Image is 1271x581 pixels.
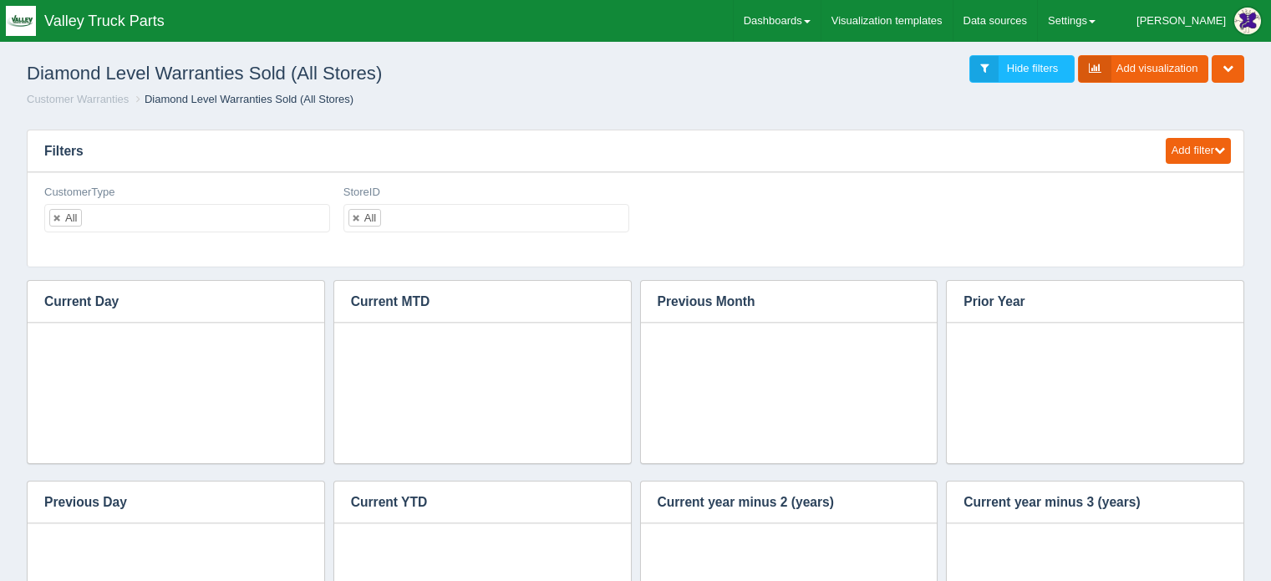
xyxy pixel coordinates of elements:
h3: Previous Day [28,482,299,523]
span: Hide filters [1007,62,1058,74]
div: All [364,212,376,223]
a: Customer Warranties [27,93,129,105]
div: [PERSON_NAME] [1136,4,1226,38]
a: Hide filters [969,55,1075,83]
h1: Diamond Level Warranties Sold (All Stores) [27,55,636,92]
h3: Current year minus 2 (years) [641,482,913,523]
img: Profile Picture [1234,8,1261,34]
li: Diamond Level Warranties Sold (All Stores) [132,92,353,108]
h3: Previous Month [641,281,913,323]
h3: Current Day [28,281,299,323]
h3: Current MTD [334,281,606,323]
h3: Current year minus 3 (years) [947,482,1218,523]
h3: Prior Year [947,281,1218,323]
label: StoreID [343,185,380,201]
div: All [65,212,77,223]
img: q1blfpkbivjhsugxdrfq.png [6,6,36,36]
h3: Current YTD [334,482,606,523]
a: Add visualization [1078,55,1209,83]
span: Valley Truck Parts [44,13,165,29]
button: Add filter [1166,138,1231,164]
h3: Filters [28,130,1150,172]
label: CustomerType [44,185,115,201]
